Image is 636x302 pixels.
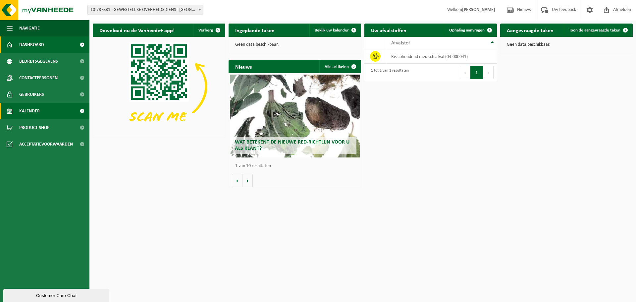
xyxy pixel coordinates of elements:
span: Toon de aangevraagde taken [569,28,620,32]
a: Wat betekent de nieuwe RED-richtlijn voor u als klant? [230,75,360,157]
span: Bedrijfsgegevens [19,53,58,70]
button: Next [483,66,494,79]
p: Geen data beschikbaar. [235,42,354,47]
p: Geen data beschikbaar. [507,42,626,47]
span: Navigatie [19,20,40,36]
span: Bekijk uw kalender [315,28,349,32]
span: Wat betekent de nieuwe RED-richtlijn voor u als klant? [235,140,349,151]
img: Download de VHEPlus App [93,37,225,136]
p: 1 van 10 resultaten [235,164,358,168]
a: Alle artikelen [319,60,360,73]
h2: Ingeplande taken [229,24,281,36]
button: Verberg [193,24,225,37]
span: Acceptatievoorwaarden [19,136,73,152]
span: Verberg [198,28,213,32]
span: Product Shop [19,119,49,136]
span: Afvalstof [391,40,410,46]
span: Dashboard [19,36,44,53]
h2: Uw afvalstoffen [364,24,413,36]
span: Kalender [19,103,40,119]
h2: Aangevraagde taken [500,24,560,36]
a: Bekijk uw kalender [309,24,360,37]
span: 10-787831 - GEWESTELIJKE OVERHEIDSDIENST BRUSSEL (BRUCEFO) - ANDERLECHT [87,5,203,15]
button: Volgende [242,174,253,187]
span: Contactpersonen [19,70,58,86]
span: 10-787831 - GEWESTELIJKE OVERHEIDSDIENST BRUSSEL (BRUCEFO) - ANDERLECHT [88,5,203,15]
button: 1 [470,66,483,79]
iframe: chat widget [3,287,111,302]
a: Ophaling aanvragen [444,24,496,37]
a: Toon de aangevraagde taken [564,24,632,37]
strong: [PERSON_NAME] [462,7,495,12]
div: 1 tot 1 van 1 resultaten [368,65,409,80]
span: Gebruikers [19,86,44,103]
span: Ophaling aanvragen [449,28,485,32]
button: Vorige [232,174,242,187]
h2: Nieuws [229,60,258,73]
h2: Download nu de Vanheede+ app! [93,24,181,36]
button: Previous [460,66,470,79]
td: risicohoudend medisch afval (04-000041) [386,49,497,64]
